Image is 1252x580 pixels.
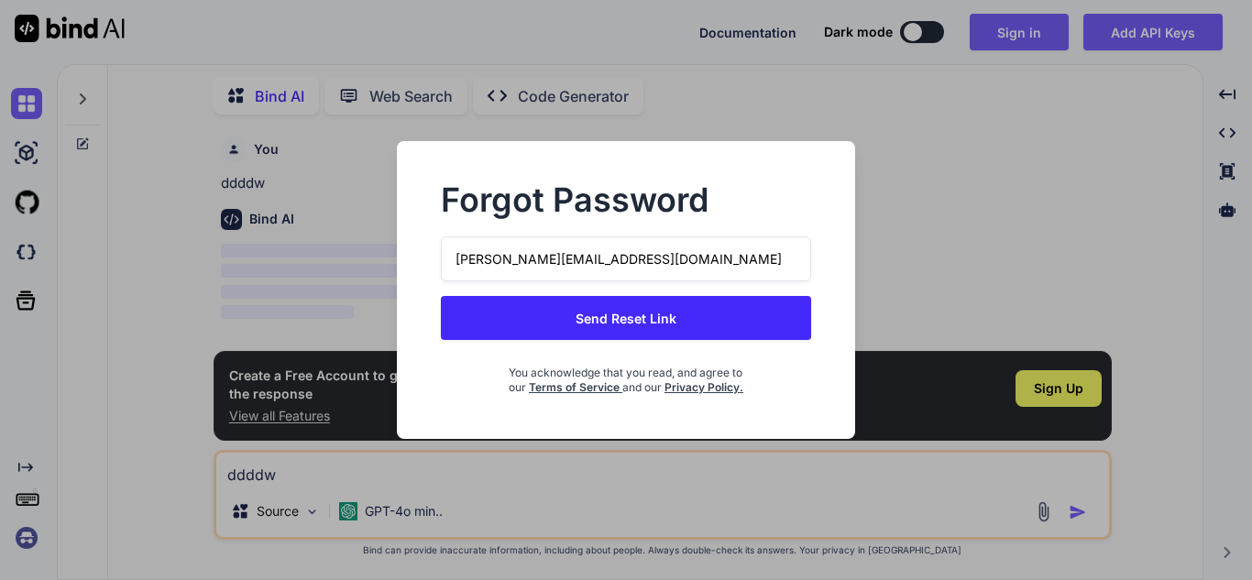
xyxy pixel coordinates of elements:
[441,185,812,214] h2: Forgot Password
[441,296,812,340] button: Send Reset Link
[441,236,812,281] input: Please Enter Your Email
[529,380,622,394] a: Terms of Service
[502,355,750,395] div: You acknowledge that you read, and agree to our and our
[664,380,743,394] a: Privacy Policy.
